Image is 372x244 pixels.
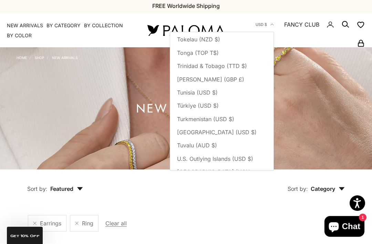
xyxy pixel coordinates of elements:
span: Clear all [105,220,127,227]
inbox-online-store-chat: Shopify online store chat [322,216,366,238]
span: [PERSON_NAME] (GBP £) [177,75,244,84]
summary: By Category [46,22,81,29]
span: [GEOGRAPHIC_DATA] (USD $) [177,128,257,137]
span: Tunisia (USD $) [177,88,218,97]
span: Türkiye (USD $) [177,101,219,110]
button: USD $ [256,21,274,28]
h1: NEW ARRIVALS [136,104,236,113]
span: Sort by: [288,185,308,192]
span: Tokelau (NZD $) [177,35,220,44]
a: Remove filter "Earrings" [33,222,37,225]
p: FREE Worldwide Shipping [152,1,220,10]
div: GET 10% Off [7,227,43,244]
span: Featured [50,185,83,192]
span: USD $ [256,21,267,28]
span: Trinidad & Tobago (TTD $) [177,61,247,70]
a: NEW ARRIVALS [7,22,43,29]
span: Category [311,185,345,192]
span: Tonga (TOP T$) [177,48,219,57]
a: Remove filter "Ring" [75,222,79,225]
span: U.S. Outlying Islands (USD $) [177,154,253,163]
a: FANCY CLUB [284,20,319,29]
a: NEW ARRIVALS [52,56,77,60]
span: Sort by: [27,185,48,192]
span: Ring [82,219,93,228]
summary: By Collection [84,22,123,29]
summary: By Color [7,32,32,39]
a: Clear all [105,219,127,228]
span: Tuvalu (AUD $) [177,141,217,150]
button: Sort by: Featured [11,169,99,198]
button: Sort by: Category [272,169,361,198]
span: GET 10% Off [10,234,40,238]
nav: Breadcrumb [17,54,77,60]
span: Turkmenistan (USD $) [177,115,234,124]
span: Earrings [40,219,61,228]
a: Shop [35,56,44,60]
a: Home [17,56,27,60]
nav: Primary navigation [7,22,131,39]
span: [GEOGRAPHIC_DATA] (UGX USh) [177,167,260,186]
nav: Secondary navigation [241,13,365,47]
